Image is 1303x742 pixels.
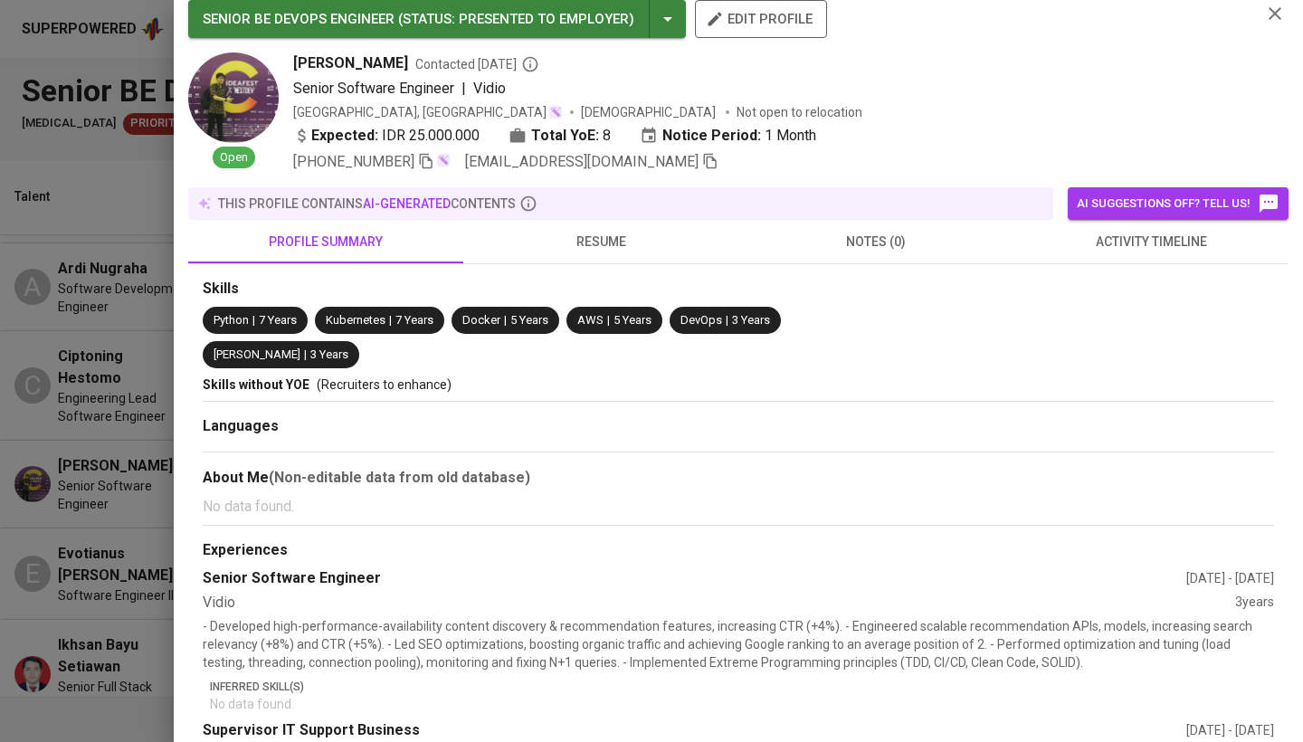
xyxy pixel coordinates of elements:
span: AI-generated [363,196,451,211]
div: About Me [203,467,1274,489]
span: AI suggestions off? Tell us! [1077,193,1279,214]
div: Vidio [203,593,1235,614]
span: | [607,312,610,329]
div: [DATE] - [DATE] [1186,721,1274,739]
span: [PERSON_NAME] [214,347,300,361]
b: Total YoE: [531,125,599,147]
span: Open [213,149,255,166]
svg: By Batam recruiter [521,55,539,73]
span: 8 [603,125,611,147]
div: [DATE] - [DATE] [1186,569,1274,587]
img: 928bc6b79e4a7395fe7c7c66fe291e42.jpg [188,52,279,143]
span: | [504,312,507,329]
div: Supervisor IT Support Business [203,720,1186,741]
span: | [252,312,255,329]
span: [PHONE_NUMBER] [293,153,414,170]
div: Languages [203,416,1274,437]
span: | [461,78,466,100]
span: DevOps [680,313,722,327]
span: [EMAIL_ADDRESS][DOMAIN_NAME] [465,153,699,170]
button: AI suggestions off? Tell us! [1068,187,1289,220]
span: Skills without YOE [203,377,309,392]
span: | [726,312,728,329]
span: SENIOR BE DEVOPS ENGINEER [203,11,395,27]
b: (Non-editable data from old database) [269,469,530,486]
a: edit profile [695,11,827,25]
span: Vidio [473,80,506,97]
span: 5 Years [613,313,651,327]
img: magic_wand.svg [548,105,563,119]
p: Inferred Skill(s) [210,679,1274,695]
p: No data found. [203,496,1274,518]
div: Skills [203,279,1274,300]
span: resume [474,231,728,253]
span: activity timeline [1024,231,1278,253]
span: edit profile [709,7,813,31]
span: 3 Years [732,313,770,327]
img: magic_wand.svg [436,153,451,167]
span: [PERSON_NAME] [293,52,408,74]
span: (Recruiters to enhance) [317,377,452,392]
span: 7 Years [395,313,433,327]
span: | [304,347,307,364]
b: Notice Period: [662,125,761,147]
span: Senior Software Engineer [293,80,454,97]
div: 3 years [1235,593,1274,614]
span: 7 Years [259,313,297,327]
div: 1 Month [640,125,816,147]
span: 5 Years [510,313,548,327]
span: [DEMOGRAPHIC_DATA] [581,103,718,121]
div: [GEOGRAPHIC_DATA], [GEOGRAPHIC_DATA] [293,103,563,121]
span: | [389,312,392,329]
b: Expected: [311,125,378,147]
p: No data found. [210,695,1274,713]
span: ( STATUS : Presented to Employer ) [398,11,634,27]
div: Senior Software Engineer [203,568,1186,589]
span: Kubernetes [326,313,385,327]
p: this profile contains contents [218,195,516,213]
p: Not open to relocation [737,103,862,121]
span: Contacted [DATE] [415,55,539,73]
div: Experiences [203,540,1274,561]
span: 3 Years [310,347,348,361]
span: Docker [462,313,500,327]
span: profile summary [199,231,452,253]
div: IDR 25.000.000 [293,125,480,147]
p: - Developed high-performance-availability content discovery & recommendation features, increasing... [203,617,1274,671]
span: Python [214,313,249,327]
span: notes (0) [749,231,1003,253]
span: AWS [577,313,604,327]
